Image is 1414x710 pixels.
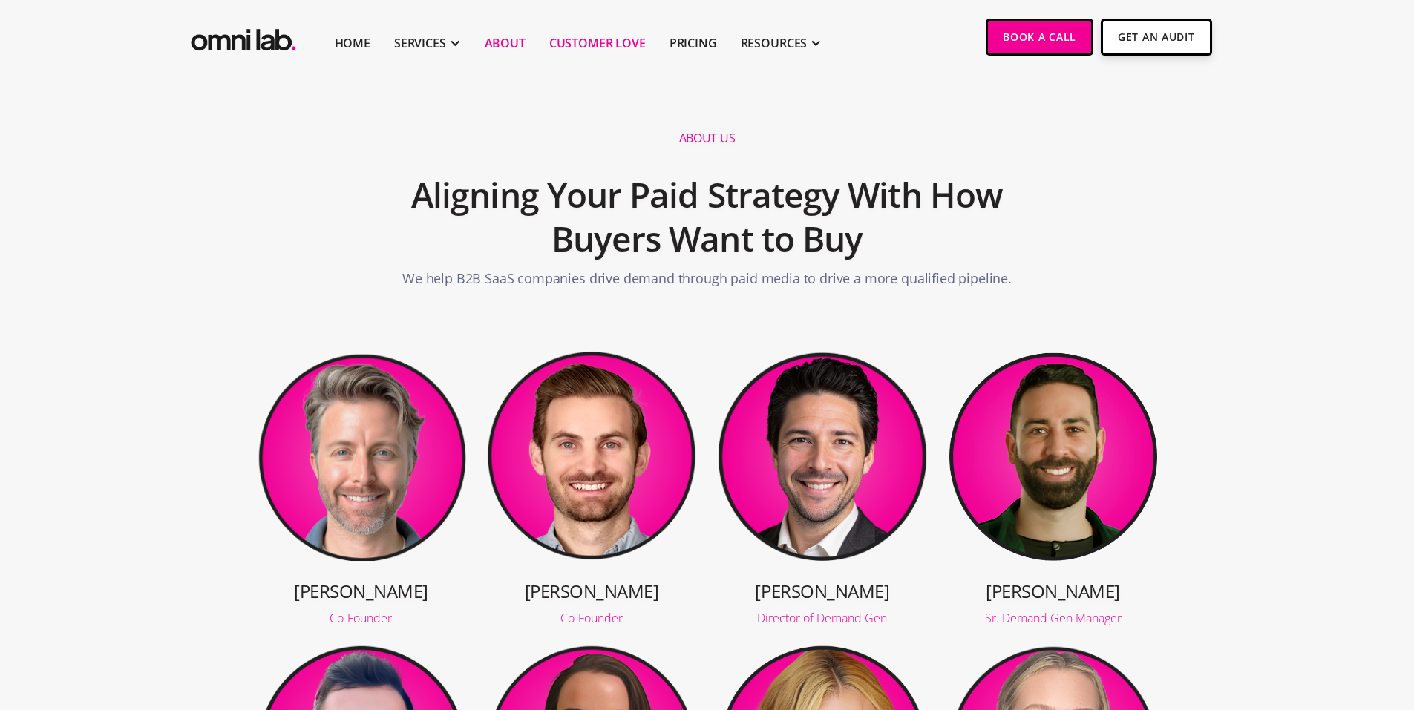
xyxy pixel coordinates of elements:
[354,165,1061,269] h2: Aligning Your Paid Strategy With How Buyers Want to Buy
[741,34,808,52] div: RESOURCES
[948,612,1159,624] div: Sr. Demand Gen Manager
[670,34,717,52] a: Pricing
[717,612,928,624] div: Director of Demand Gen
[486,612,697,624] div: Co-Founder
[256,612,467,624] div: Co-Founder
[1101,19,1211,56] a: Get An Audit
[402,269,1012,296] p: We help B2B SaaS companies drive demand through paid media to drive a more qualified pipeline.
[948,579,1159,603] h3: [PERSON_NAME]
[256,579,467,603] h3: [PERSON_NAME]
[986,19,1093,56] a: Book a Call
[679,131,735,146] h1: About us
[188,19,299,55] img: Omni Lab: B2B SaaS Demand Generation Agency
[549,34,646,52] a: Customer Love
[485,34,526,52] a: About
[717,579,928,603] h3: [PERSON_NAME]
[394,34,446,52] div: SERVICES
[1147,538,1414,710] iframe: Chat Widget
[188,19,299,55] a: home
[335,34,370,52] a: Home
[486,579,697,603] h3: [PERSON_NAME]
